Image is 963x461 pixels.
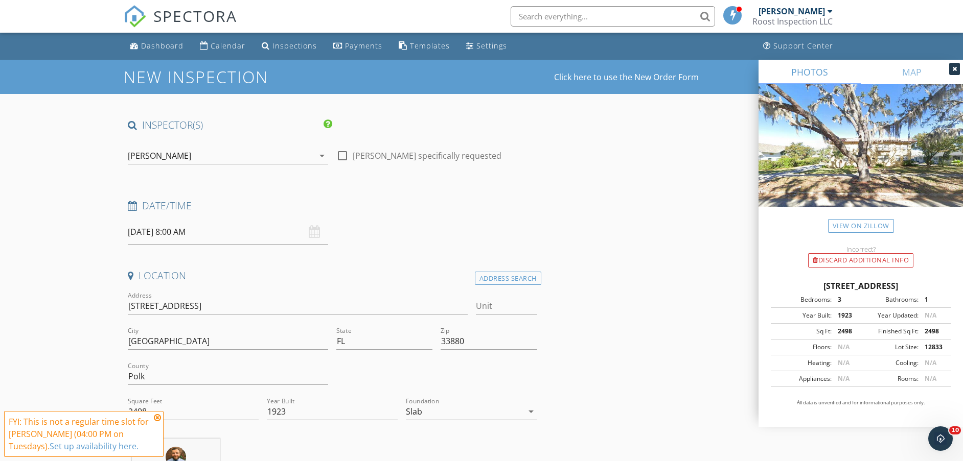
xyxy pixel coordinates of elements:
a: Templates [395,37,454,56]
span: N/A [925,358,936,367]
div: 1 [919,295,948,304]
div: Incorrect? [759,245,963,253]
div: Roost Inspection LLC [752,16,833,27]
div: Payments [345,41,382,51]
div: FYI: This is not a regular time slot for [PERSON_NAME] (04:00 PM on Tuesdays). [9,416,151,452]
div: Support Center [773,41,833,51]
div: Address Search [475,272,541,285]
div: Finished Sq Ft: [861,327,919,336]
div: Year Updated: [861,311,919,320]
a: Dashboard [126,37,188,56]
a: Support Center [759,37,837,56]
div: [STREET_ADDRESS] [771,280,951,292]
div: Cooling: [861,358,919,368]
div: Heating: [774,358,832,368]
a: PHOTOS [759,60,861,84]
span: 10 [949,426,961,434]
a: Click here to use the New Order Form [554,73,699,81]
div: 1923 [832,311,861,320]
div: Slab [406,407,422,416]
div: 2498 [832,327,861,336]
div: Discard Additional info [808,253,913,268]
div: Inspections [272,41,317,51]
input: Select date [128,220,328,245]
i: arrow_drop_down [316,150,328,162]
input: Search everything... [511,6,715,27]
h4: Date/Time [128,199,537,212]
div: Year Built: [774,311,832,320]
div: [PERSON_NAME] [759,6,825,16]
div: Settings [476,41,507,51]
span: N/A [838,343,850,351]
span: N/A [925,374,936,383]
div: 2498 [919,327,948,336]
a: MAP [861,60,963,84]
img: streetview [759,84,963,231]
div: Lot Size: [861,343,919,352]
a: Inspections [258,37,321,56]
a: Settings [462,37,511,56]
div: Appliances: [774,374,832,383]
h4: INSPECTOR(S) [128,118,332,132]
div: Bedrooms: [774,295,832,304]
a: View on Zillow [828,219,894,233]
div: 12833 [919,343,948,352]
a: SPECTORA [124,14,237,35]
div: Dashboard [141,41,184,51]
p: All data is unverified and for informational purposes only. [771,399,951,406]
span: N/A [838,374,850,383]
div: 3 [832,295,861,304]
div: Floors: [774,343,832,352]
span: N/A [925,311,936,320]
div: Calendar [211,41,245,51]
img: The Best Home Inspection Software - Spectora [124,5,146,28]
h4: Location [128,269,537,282]
div: [PERSON_NAME] [128,151,191,160]
a: Set up availability here. [50,441,139,452]
i: arrow_drop_down [525,405,537,418]
span: N/A [838,358,850,367]
div: Templates [410,41,450,51]
a: Calendar [196,37,249,56]
iframe: Intercom live chat [928,426,953,451]
div: Rooms: [861,374,919,383]
div: Sq Ft: [774,327,832,336]
div: Bathrooms: [861,295,919,304]
label: [PERSON_NAME] specifically requested [353,151,501,161]
span: SPECTORA [153,5,237,27]
a: Payments [329,37,386,56]
h1: New Inspection [124,68,350,86]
